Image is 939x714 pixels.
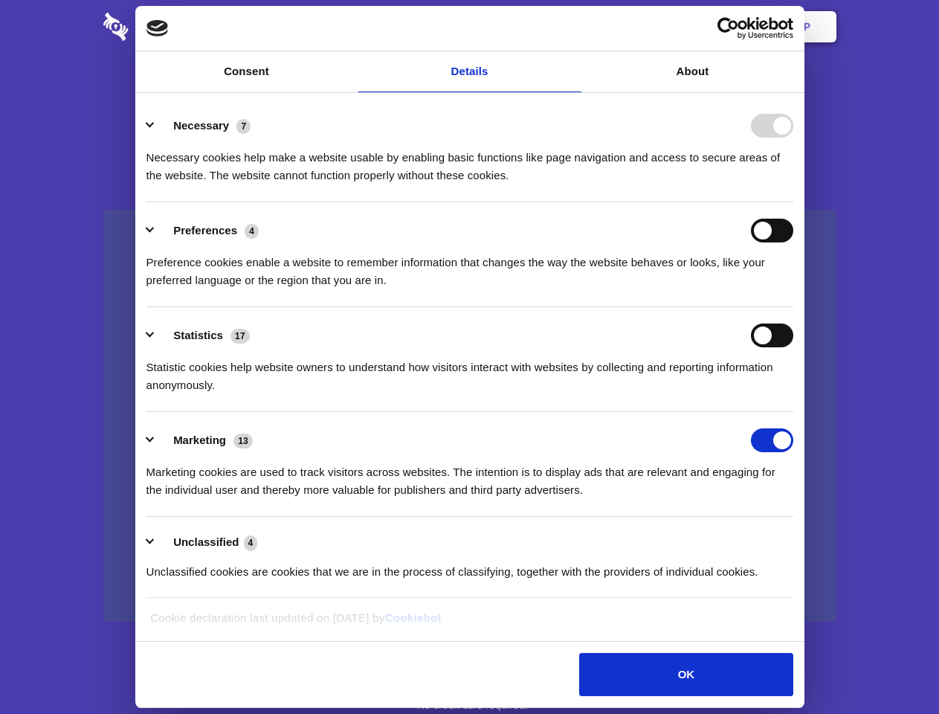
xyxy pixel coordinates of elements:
div: Cookie declaration last updated on [DATE] by [139,609,800,638]
button: Marketing (13) [146,428,262,452]
button: Unclassified (4) [146,533,267,552]
label: Marketing [173,434,226,446]
button: Statistics (17) [146,324,259,347]
div: Unclassified cookies are cookies that we are in the process of classifying, together with the pro... [146,552,793,581]
a: Pricing [436,4,501,50]
span: 17 [230,329,250,344]
a: Usercentrics Cookiebot - opens in a new window [663,17,793,39]
a: Login [674,4,739,50]
label: Necessary [173,119,229,132]
a: Wistia video thumbnail [103,210,836,623]
a: Details [358,51,581,92]
h4: Auto-redaction of sensitive data, encrypted data sharing and self-destructing private chats. Shar... [103,135,836,184]
button: Preferences (4) [146,219,268,242]
span: 4 [245,224,259,239]
a: Consent [135,51,358,92]
label: Preferences [173,224,237,237]
span: 13 [233,434,253,448]
a: Contact [603,4,671,50]
iframe: Drift Widget Chat Controller [865,640,921,696]
img: logo [146,20,169,36]
div: Preference cookies enable a website to remember information that changes the way the website beha... [146,242,793,289]
div: Statistic cookies help website owners to understand how visitors interact with websites by collec... [146,347,793,394]
a: Cookiebot [385,611,442,624]
div: Marketing cookies are used to track visitors across websites. The intention is to display ads tha... [146,452,793,499]
label: Statistics [173,329,223,341]
div: Necessary cookies help make a website usable by enabling basic functions like page navigation and... [146,138,793,184]
button: OK [579,653,793,696]
img: logo-wordmark-white-trans-d4663122ce5f474addd5e946df7df03e33cb6a1c49d2221995e7729f52c070b2.svg [103,13,230,41]
h1: Eliminate Slack Data Loss. [103,67,836,120]
button: Necessary (7) [146,114,260,138]
span: 4 [244,535,258,550]
a: About [581,51,804,92]
span: 7 [236,119,251,134]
